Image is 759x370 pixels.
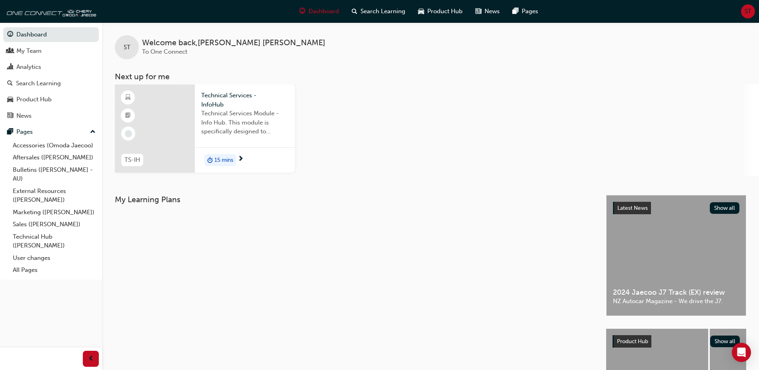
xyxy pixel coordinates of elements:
span: pages-icon [7,129,13,136]
a: External Resources ([PERSON_NAME]) [10,185,99,206]
a: news-iconNews [469,3,506,20]
a: TS-IHTechnical Services - InfoHubTechnical Services Module - Info Hub. This module is specificall... [115,84,295,173]
a: All Pages [10,264,99,276]
a: Aftersales ([PERSON_NAME]) [10,151,99,164]
div: Product Hub [16,95,52,104]
span: car-icon [7,96,13,103]
img: oneconnect [4,3,96,19]
a: Marketing ([PERSON_NAME]) [10,206,99,219]
a: Product HubShow all [613,335,740,348]
a: Sales ([PERSON_NAME]) [10,218,99,231]
h3: Next up for me [102,72,759,81]
span: TS-IH [124,155,140,165]
div: Pages [16,127,33,137]
span: learningRecordVerb_NONE-icon [125,130,132,137]
span: Technical Services Module - Info Hub. This module is specifically designed to address the require... [201,109,288,136]
a: pages-iconPages [506,3,545,20]
span: learningResourceType_ELEARNING-icon [125,92,131,103]
span: car-icon [418,6,424,16]
span: news-icon [475,6,481,16]
span: search-icon [7,80,13,87]
a: Accessories (Omoda Jaecoo) [10,139,99,152]
a: car-iconProduct Hub [412,3,469,20]
span: ST [745,7,751,16]
span: NZ Autocar Magazine - We drive the J7. [613,297,739,306]
a: Analytics [3,60,99,74]
div: News [16,111,32,121]
div: Search Learning [16,79,61,88]
span: Search Learning [360,7,405,16]
button: ST [741,4,755,18]
a: Latest NewsShow all [613,202,739,215]
h3: My Learning Plans [115,195,593,204]
span: prev-icon [88,354,94,364]
span: Welcome back , [PERSON_NAME] [PERSON_NAME] [142,38,325,48]
a: search-iconSearch Learning [345,3,412,20]
a: News [3,109,99,123]
a: Dashboard [3,27,99,42]
span: ST [124,43,130,52]
span: guage-icon [299,6,305,16]
a: User changes [10,252,99,264]
span: next-icon [238,156,244,163]
a: Technical Hub ([PERSON_NAME]) [10,231,99,252]
a: Product Hub [3,92,99,107]
span: news-icon [7,113,13,120]
span: Product Hub [427,7,463,16]
span: News [485,7,500,16]
a: Search Learning [3,76,99,91]
span: 15 mins [214,156,233,165]
span: duration-icon [207,155,213,165]
div: My Team [16,46,42,56]
div: Open Intercom Messenger [732,343,751,362]
button: Pages [3,125,99,139]
a: My Team [3,44,99,58]
a: Latest NewsShow all2024 Jaecoo J7 Track (EX) reviewNZ Autocar Magazine - We drive the J7. [606,195,746,316]
span: guage-icon [7,31,13,38]
span: chart-icon [7,64,13,71]
a: guage-iconDashboard [293,3,345,20]
button: Show all [710,336,740,347]
span: Dashboard [308,7,339,16]
span: pages-icon [513,6,519,16]
button: DashboardMy TeamAnalyticsSearch LearningProduct HubNews [3,26,99,125]
span: Product Hub [617,338,648,345]
span: people-icon [7,48,13,55]
div: Analytics [16,62,41,72]
span: search-icon [352,6,357,16]
span: up-icon [90,127,96,137]
a: Bulletins ([PERSON_NAME] - AU) [10,164,99,185]
span: To One Connect [142,48,187,55]
span: Technical Services - InfoHub [201,91,288,109]
button: Show all [710,202,740,214]
span: Latest News [617,205,648,211]
span: booktick-icon [125,111,131,121]
span: Pages [522,7,538,16]
span: 2024 Jaecoo J7 Track (EX) review [613,288,739,297]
